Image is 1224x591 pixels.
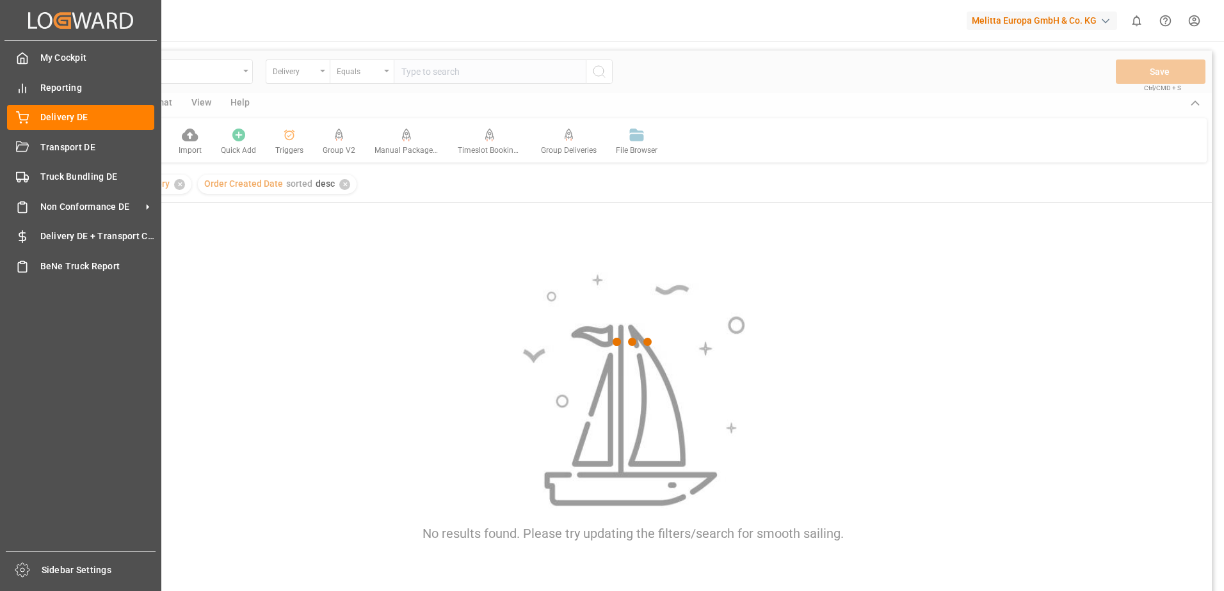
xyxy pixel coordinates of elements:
[7,253,154,278] a: BeNe Truck Report
[40,141,155,154] span: Transport DE
[7,164,154,189] a: Truck Bundling DE
[967,12,1117,30] div: Melitta Europa GmbH & Co. KG
[7,224,154,249] a: Delivery DE + Transport Cost
[42,563,156,577] span: Sidebar Settings
[1151,6,1180,35] button: Help Center
[40,170,155,184] span: Truck Bundling DE
[7,75,154,100] a: Reporting
[7,45,154,70] a: My Cockpit
[7,105,154,130] a: Delivery DE
[1122,6,1151,35] button: show 0 new notifications
[7,134,154,159] a: Transport DE
[40,230,155,243] span: Delivery DE + Transport Cost
[967,8,1122,33] button: Melitta Europa GmbH & Co. KG
[40,51,155,65] span: My Cockpit
[40,111,155,124] span: Delivery DE
[40,81,155,95] span: Reporting
[40,200,141,214] span: Non Conformance DE
[40,260,155,273] span: BeNe Truck Report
